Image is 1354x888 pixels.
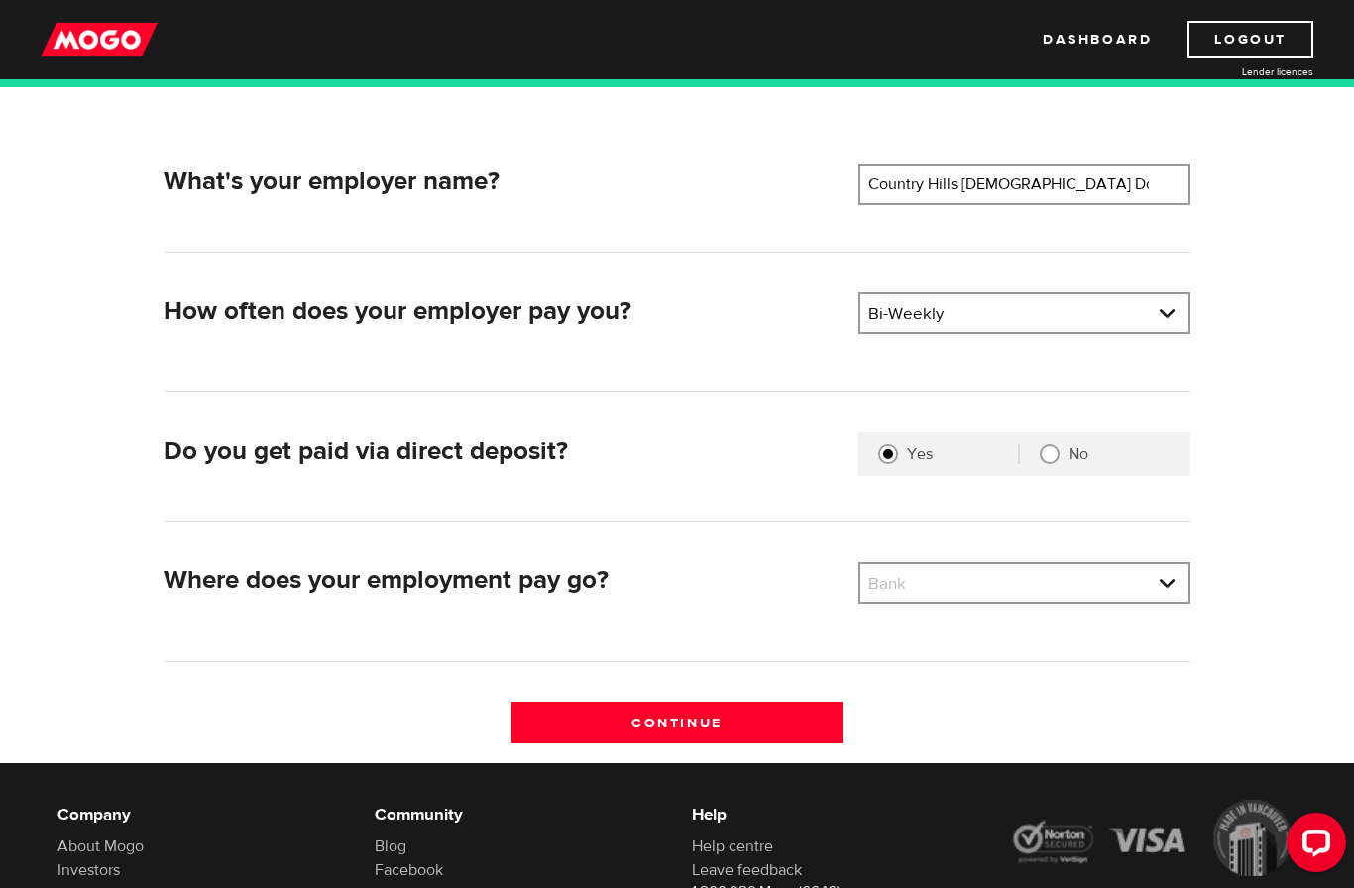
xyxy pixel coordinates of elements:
[375,803,662,827] h6: Community
[1040,444,1060,464] input: No
[511,702,844,743] input: Continue
[164,436,844,467] h2: Do you get paid via direct deposit?
[1165,64,1313,79] a: Lender licences
[41,21,158,58] img: mogo_logo-11ee424be714fa7cbb0f0f49df9e16ec.png
[1271,805,1354,888] iframe: LiveChat chat widget
[1009,800,1297,877] img: legal-icons-92a2ffecb4d32d839781d1b4e4802d7b.png
[878,444,898,464] input: Yes
[164,166,844,197] h2: What's your employer name?
[1069,444,1171,464] label: No
[375,836,406,856] a: Blog
[57,860,120,880] a: Investors
[907,444,1018,464] label: Yes
[57,836,144,856] a: About Mogo
[1187,21,1313,58] a: Logout
[57,803,345,827] h6: Company
[375,860,443,880] a: Facebook
[692,803,979,827] h6: Help
[164,565,844,596] h2: Where does your employment pay go?
[692,836,773,856] a: Help centre
[692,860,802,880] a: Leave feedback
[164,296,844,327] h2: How often does your employer pay you?
[1043,21,1152,58] a: Dashboard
